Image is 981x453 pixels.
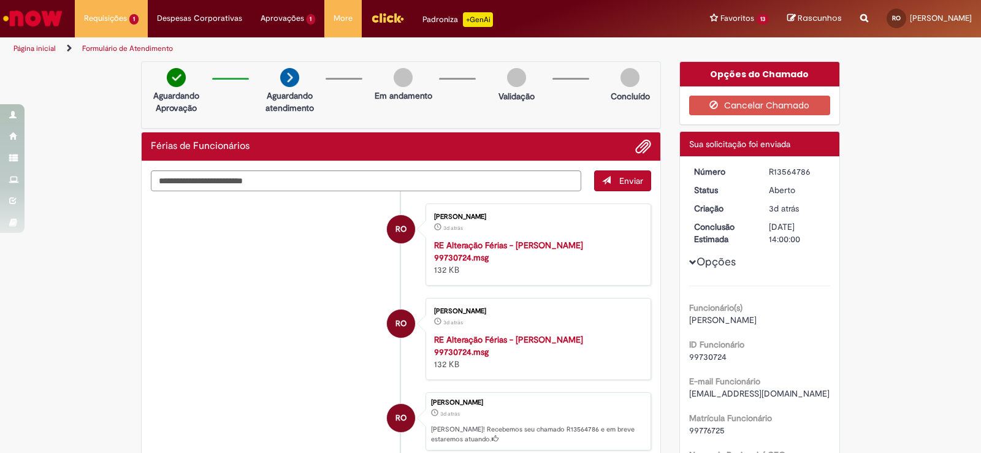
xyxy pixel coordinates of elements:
span: 13 [757,14,769,25]
time: 24/09/2025 21:20:51 [443,319,463,326]
p: +GenAi [463,12,493,27]
div: [DATE] 14:00:00 [769,221,826,245]
b: Funcionário(s) [689,302,742,313]
img: arrow-next.png [280,68,299,87]
img: click_logo_yellow_360x200.png [371,9,404,27]
dt: Status [685,184,760,196]
img: img-circle-grey.png [507,68,526,87]
dt: Conclusão Estimada [685,221,760,245]
button: Adicionar anexos [635,139,651,154]
div: Robson Dos Santos De Oliveira [387,215,415,243]
span: Requisições [84,12,127,25]
b: Matrícula Funcionário [689,413,772,424]
time: 24/09/2025 21:21:29 [440,410,460,417]
a: Página inicial [13,44,56,53]
b: E-mail Funcionário [689,376,760,387]
div: 24/09/2025 21:21:29 [769,202,826,215]
span: [EMAIL_ADDRESS][DOMAIN_NAME] [689,388,830,399]
p: [PERSON_NAME]! Recebemos seu chamado R13564786 e em breve estaremos atuando. [431,425,644,444]
a: RE Alteração Férias - [PERSON_NAME] 99730724.msg [434,240,583,263]
textarea: Digite sua mensagem aqui... [151,170,581,191]
div: [PERSON_NAME] [434,213,638,221]
time: 24/09/2025 21:21:06 [443,224,463,232]
span: RO [395,403,407,433]
span: [PERSON_NAME] [910,13,972,23]
img: check-circle-green.png [167,68,186,87]
dt: Número [685,166,760,178]
span: 99776725 [689,425,725,436]
li: Robson Dos Santos De Oliveira [151,392,651,451]
span: Enviar [619,175,643,186]
ul: Trilhas de página [9,37,645,60]
span: Rascunhos [798,12,842,24]
span: [PERSON_NAME] [689,314,757,325]
h2: Férias de Funcionários Histórico de tíquete [151,141,250,152]
div: Padroniza [422,12,493,27]
span: Aprovações [261,12,304,25]
p: Em andamento [375,89,432,102]
span: 3d atrás [443,224,463,232]
a: RE Alteração Férias - [PERSON_NAME] 99730724.msg [434,334,583,357]
div: Aberto [769,184,826,196]
p: Concluído [611,90,650,102]
p: Aguardando Aprovação [147,89,206,114]
span: 3d atrás [769,203,799,214]
img: img-circle-grey.png [394,68,413,87]
span: RO [395,215,407,244]
a: Rascunhos [787,13,842,25]
div: [PERSON_NAME] [431,399,644,406]
span: RO [892,14,901,22]
div: [PERSON_NAME] [434,308,638,315]
div: Robson Dos Santos De Oliveira [387,404,415,432]
div: 132 KB [434,333,638,370]
span: Favoritos [720,12,754,25]
div: 132 KB [434,239,638,276]
dt: Criação [685,202,760,215]
span: More [334,12,353,25]
p: Validação [498,90,535,102]
span: 3d atrás [440,410,460,417]
div: Opções do Chamado [680,62,840,86]
button: Enviar [594,170,651,191]
span: 3d atrás [443,319,463,326]
img: ServiceNow [1,6,64,31]
b: ID Funcionário [689,339,744,350]
img: img-circle-grey.png [620,68,639,87]
span: RO [395,309,407,338]
time: 24/09/2025 21:21:29 [769,203,799,214]
a: Formulário de Atendimento [82,44,173,53]
button: Cancelar Chamado [689,96,831,115]
div: R13564786 [769,166,826,178]
span: Despesas Corporativas [157,12,242,25]
span: 1 [307,14,316,25]
div: Robson Dos Santos De Oliveira [387,310,415,338]
span: Sua solicitação foi enviada [689,139,790,150]
span: 1 [129,14,139,25]
p: Aguardando atendimento [260,89,319,114]
span: 99730724 [689,351,727,362]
